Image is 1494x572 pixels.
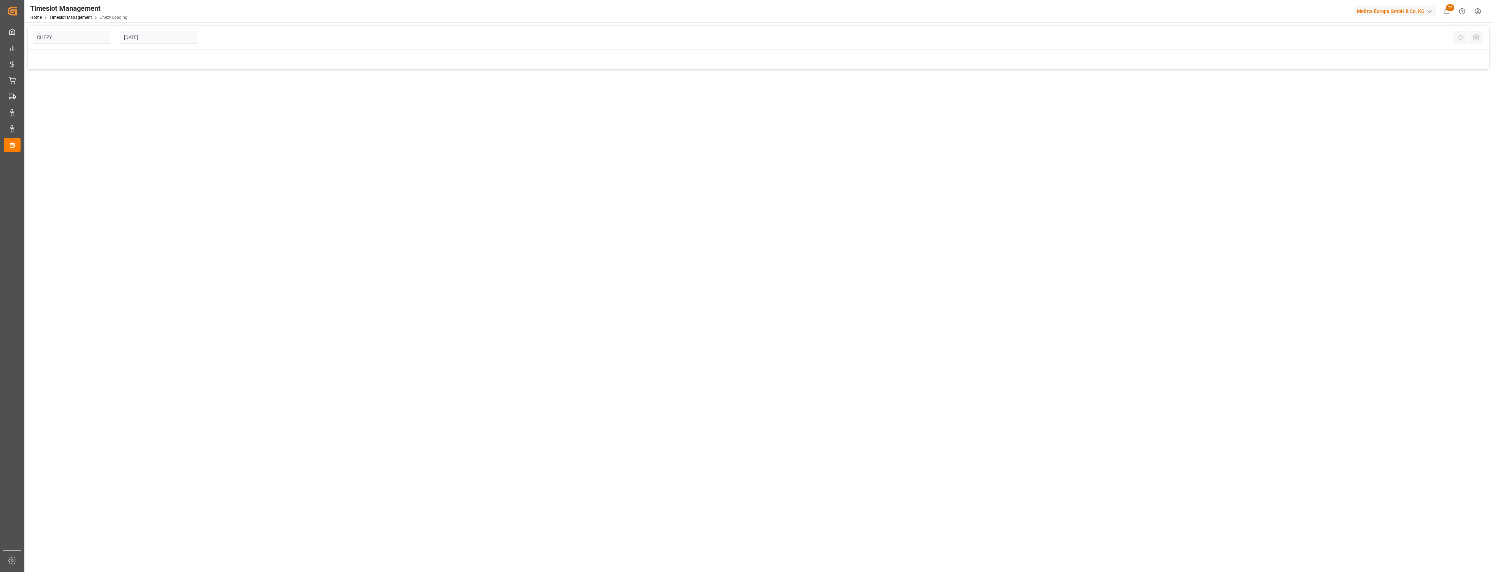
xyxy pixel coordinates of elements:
button: show 23 new notifications [1439,3,1454,19]
button: Melitta Europa GmbH & Co. KG [1354,5,1439,18]
div: Timeslot Management [30,3,127,14]
button: Help Center [1454,3,1470,19]
a: Timeslot Management [49,15,92,20]
input: Type to search/select [33,31,110,44]
div: Melitta Europa GmbH & Co. KG [1354,6,1436,16]
span: 23 [1446,4,1454,11]
a: Home [30,15,42,20]
input: DD-MM-YYYY [120,31,197,44]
